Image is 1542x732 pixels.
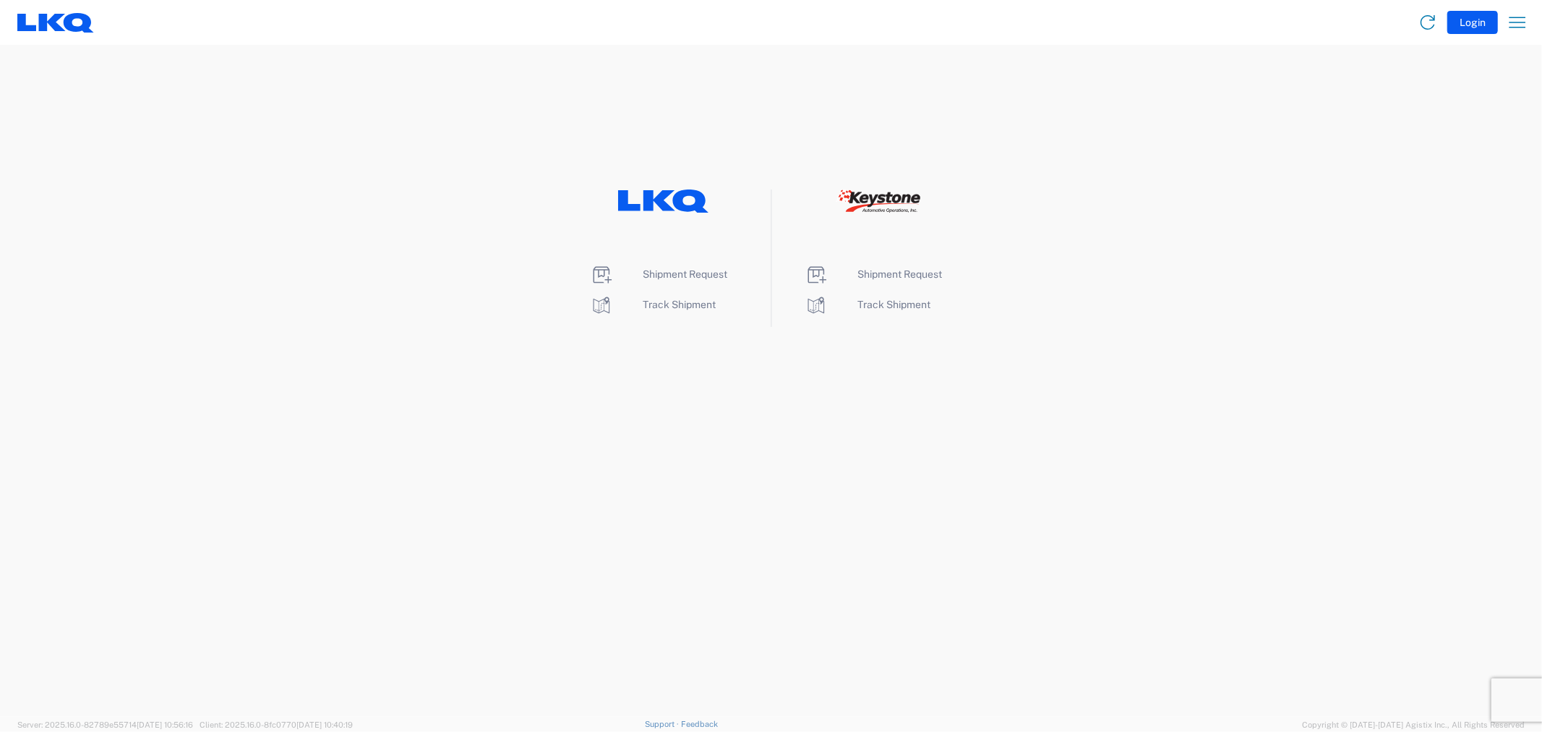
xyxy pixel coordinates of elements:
span: [DATE] 10:40:19 [296,720,353,729]
a: Track Shipment [805,299,931,310]
span: [DATE] 10:56:16 [137,720,193,729]
a: Track Shipment [590,299,716,310]
span: Client: 2025.16.0-8fc0770 [200,720,353,729]
span: Shipment Request [858,268,943,280]
button: Login [1447,11,1498,34]
a: Support [645,720,681,728]
a: Shipment Request [805,268,943,280]
span: Server: 2025.16.0-82789e55714 [17,720,193,729]
span: Shipment Request [643,268,728,280]
span: Track Shipment [643,299,716,310]
span: Track Shipment [858,299,931,310]
a: Shipment Request [590,268,728,280]
a: Feedback [681,720,718,728]
span: Copyright © [DATE]-[DATE] Agistix Inc., All Rights Reserved [1302,718,1525,731]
